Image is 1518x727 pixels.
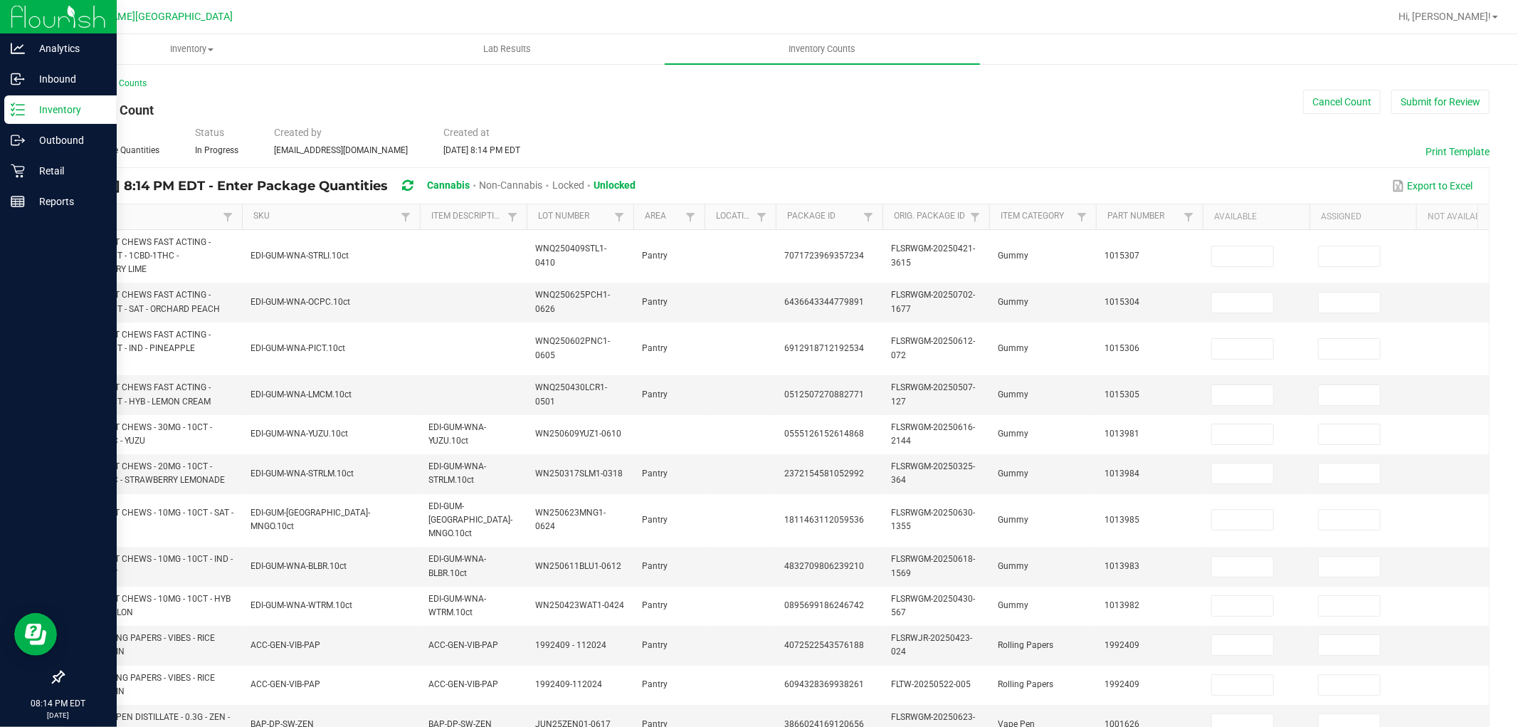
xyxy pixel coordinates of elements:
[1303,90,1381,114] button: Cancel Count
[891,336,975,360] span: FLSRWGM-20250612-072
[25,101,110,118] p: Inventory
[998,469,1028,478] span: Gummy
[73,554,233,577] span: WNA - SOFT CHEWS - 10MG - 10CT - IND - BLUEBERRY
[966,208,984,226] a: Filter
[642,469,668,478] span: Pantry
[998,515,1028,525] span: Gummy
[535,679,602,689] span: 1992409-112024
[611,208,628,226] a: Filter
[75,211,218,222] a: ItemSortable
[642,343,668,353] span: Pantry
[1388,174,1477,198] button: Export to Excel
[11,133,25,147] inline-svg: Outbound
[195,127,224,138] span: Status
[349,34,665,64] a: Lab Results
[251,508,370,531] span: EDI-GUM-[GEOGRAPHIC_DATA]-MNGO.10ct
[1105,515,1139,525] span: 1013985
[1203,204,1309,230] th: Available
[645,211,681,222] a: AreaSortable
[73,382,211,406] span: WNA - SOFT CHEWS FAST ACTING - 10MG - 10CT - HYB - LEMON CREAM
[74,173,646,199] div: [DATE] 8:14 PM EDT - Enter Package Quantities
[642,297,668,307] span: Pantry
[665,34,980,64] a: Inventory Counts
[253,211,396,222] a: SKUSortable
[1105,600,1139,610] span: 1013982
[11,41,25,56] inline-svg: Analytics
[753,208,770,226] a: Filter
[6,697,110,710] p: 08:14 PM EDT
[784,297,864,307] span: 6436643344779891
[535,561,621,571] span: WN250611BLU1-0612
[397,208,414,226] a: Filter
[1105,640,1139,650] span: 1992409
[428,501,512,538] span: EDI-GUM-[GEOGRAPHIC_DATA]-MNGO.10ct
[14,613,57,656] iframe: Resource center
[784,429,864,439] span: 0555126152614868
[535,382,607,406] span: WNQ250430LCR1-0501
[464,43,550,56] span: Lab Results
[443,145,520,155] span: [DATE] 8:14 PM EDT
[642,561,668,571] span: Pantry
[431,211,503,222] a: Item DescriptionSortable
[1107,211,1179,222] a: Part NumberSortable
[73,290,220,313] span: WNA - SOFT CHEWS FAST ACTING - 10MG - 10CT - SAT - ORCHARD PEACH
[1105,297,1139,307] span: 1015304
[6,710,110,721] p: [DATE]
[642,515,668,525] span: Pantry
[1105,561,1139,571] span: 1013983
[428,640,498,650] span: ACC-GEN-VIB-PAP
[998,297,1028,307] span: Gummy
[998,251,1028,261] span: Gummy
[784,343,864,353] span: 6912918712192534
[891,244,975,267] span: FLSRWGM-20250421-3615
[894,211,966,222] a: Orig. Package IdSortable
[428,679,498,689] span: ACC-GEN-VIB-PAP
[73,330,211,367] span: WNA - SOFT CHEWS FAST ACTING - 10MG - 10CT - IND - PINEAPPLE COCONUT
[998,389,1028,399] span: Gummy
[860,208,877,226] a: Filter
[1105,679,1139,689] span: 1992409
[443,127,490,138] span: Created at
[552,179,584,191] span: Locked
[535,469,623,478] span: WN250317SLM1-0318
[1391,90,1490,114] button: Submit for Review
[682,208,699,226] a: Filter
[34,34,349,64] a: Inventory
[73,508,233,531] span: WNA - SOFT CHEWS - 10MG - 10CT - SAT - MANGO
[891,679,971,689] span: FLTW-20250522-005
[535,290,610,313] span: WNQ250625PCH1-0626
[784,251,864,261] span: 7071723969357234
[535,600,624,610] span: WN250423WAT1-0424
[251,469,354,478] span: EDI-GUM-WNA-STRLM.10ct
[73,461,225,485] span: WNA - SOFT CHEWS - 20MG - 10CT - 1CBD-1THC - STRAWBERRY LEMONADE
[219,208,236,226] a: Filter
[195,145,238,155] span: In Progress
[998,600,1028,610] span: Gummy
[251,600,352,610] span: EDI-GUM-WNA-WTRM.10ct
[479,179,542,191] span: Non-Cannabis
[535,508,606,531] span: WN250623MNG1-0624
[642,389,668,399] span: Pantry
[251,640,320,650] span: ACC-GEN-VIB-PAP
[642,600,668,610] span: Pantry
[784,679,864,689] span: 6094328369938261
[784,469,864,478] span: 2372154581052992
[11,103,25,117] inline-svg: Inventory
[11,194,25,209] inline-svg: Reports
[1073,208,1090,226] a: Filter
[716,211,752,222] a: LocationSortable
[251,389,352,399] span: EDI-GUM-WNA-LMCM.10ct
[1398,11,1491,22] span: Hi, [PERSON_NAME]!
[1425,145,1490,159] button: Print Template
[535,336,610,360] span: WNQ250602PNC1-0605
[787,211,859,222] a: Package IdSortable
[428,422,486,446] span: EDI-GUM-WNA-YUZU.10ct
[428,554,486,577] span: EDI-GUM-WNA-BLBR.10ct
[11,164,25,178] inline-svg: Retail
[504,208,521,226] a: Filter
[535,244,606,267] span: WNQ250409STL1-0410
[251,679,320,689] span: ACC-GEN-VIB-PAP
[642,251,668,261] span: Pantry
[998,640,1053,650] span: Rolling Papers
[58,11,233,23] span: [PERSON_NAME][GEOGRAPHIC_DATA]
